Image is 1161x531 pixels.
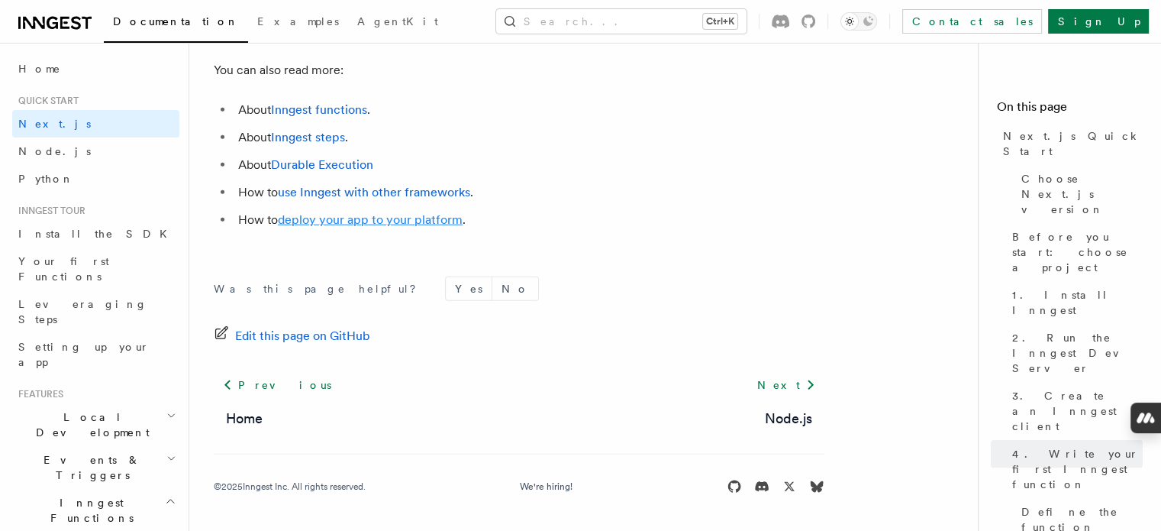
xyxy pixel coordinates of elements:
a: use Inngest with other frameworks [278,185,470,199]
a: Edit this page on GitHub [214,325,370,347]
kbd: Ctrl+K [703,14,737,29]
a: Choose Next.js version [1015,165,1143,223]
li: About . [234,99,824,121]
span: Features [12,388,63,400]
a: Durable Execution [271,157,373,172]
p: You can also read more: [214,60,824,81]
span: Edit this page on GitHub [235,325,370,347]
a: Leveraging Steps [12,290,179,333]
li: How to . [234,182,824,203]
li: About . [234,127,824,148]
p: Was this page helpful? [214,281,427,296]
span: Your first Functions [18,255,109,283]
a: Previous [214,371,340,399]
span: Python [18,173,74,185]
button: No [492,277,538,300]
li: How to . [234,209,824,231]
a: Node.js [12,138,179,165]
span: Leveraging Steps [18,298,147,325]
a: 4. Write your first Inngest function [1006,440,1143,498]
span: 3. Create an Inngest client [1012,388,1143,434]
button: Events & Triggers [12,446,179,489]
a: Next.js Quick Start [997,122,1143,165]
a: Home [226,408,263,429]
a: Contact sales [902,9,1042,34]
span: 4. Write your first Inngest function [1012,446,1143,492]
div: © 2025 Inngest Inc. All rights reserved. [214,481,366,493]
button: Search...Ctrl+K [496,9,747,34]
span: Inngest Functions [12,495,165,526]
span: Next.js Quick Start [1003,128,1143,159]
a: AgentKit [348,5,447,41]
a: deploy your app to your platform [278,212,463,227]
a: Setting up your app [12,333,179,376]
a: Python [12,165,179,193]
a: Before you start: choose a project [1006,223,1143,281]
a: Inngest steps [271,130,345,144]
span: Home [18,61,61,76]
span: Choose Next.js version [1021,171,1143,217]
a: Examples [248,5,348,41]
span: Local Development [12,410,166,440]
a: Next.js [12,110,179,138]
span: Setting up your app [18,341,150,368]
span: 1. Install Inngest [1012,287,1143,318]
a: 1. Install Inngest [1006,281,1143,324]
span: Before you start: choose a project [1012,229,1143,275]
a: Install the SDK [12,220,179,248]
a: 3. Create an Inngest client [1006,382,1143,440]
span: Events & Triggers [12,452,166,483]
button: Local Development [12,403,179,446]
button: Yes [446,277,492,300]
span: Inngest tour [12,205,85,217]
h4: On this page [997,98,1143,122]
a: Documentation [104,5,248,43]
a: Your first Functions [12,248,179,290]
span: Examples [257,15,339,28]
a: Next [747,371,824,399]
button: Toggle dark mode [840,12,877,31]
span: Next.js [18,118,91,130]
li: About [234,154,824,176]
a: 2. Run the Inngest Dev Server [1006,324,1143,382]
span: 2. Run the Inngest Dev Server [1012,330,1143,376]
a: Node.js [765,408,812,429]
span: Node.js [18,145,91,157]
a: Sign Up [1048,9,1149,34]
span: Quick start [12,95,79,107]
span: Documentation [113,15,239,28]
span: AgentKit [357,15,438,28]
a: We're hiring! [520,481,572,493]
span: Install the SDK [18,228,176,240]
a: Inngest functions [271,102,367,117]
a: Home [12,55,179,83]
